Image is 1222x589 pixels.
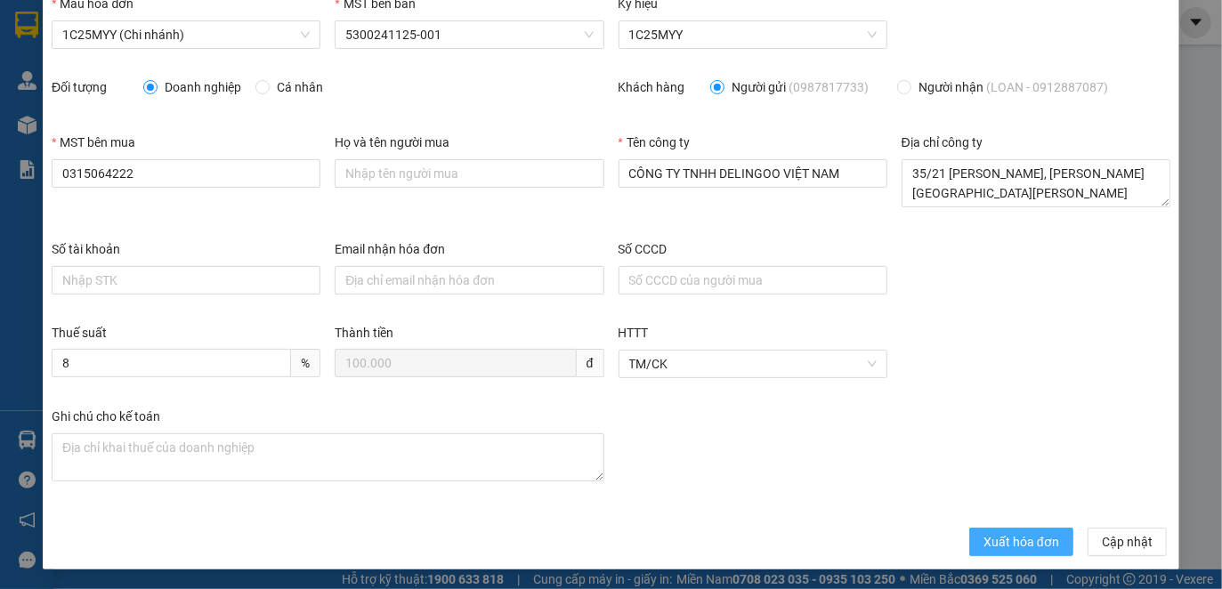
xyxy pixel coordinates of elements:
[619,242,668,256] label: Số CCCD
[983,532,1059,552] span: Xuất hóa đơn
[335,326,393,340] label: Thành tiền
[52,433,603,481] textarea: Ghi chú đơn hàng Ghi chú cho kế toán
[158,77,248,97] span: Doanh nghiệp
[52,326,107,340] label: Thuế suất
[291,349,320,377] span: %
[911,77,1115,97] span: Người nhận
[52,159,320,188] input: MST bên mua
[52,349,291,377] input: Thuế suất
[1088,528,1167,556] button: Cập nhật
[52,80,107,94] label: Đối tượng
[724,77,876,97] span: Người gửi
[619,159,887,188] input: Tên công ty
[1102,532,1153,552] span: Cập nhật
[52,242,120,256] label: Số tài khoản
[335,242,445,256] label: Email nhận hóa đơn
[902,135,983,149] label: Địa chỉ công ty
[335,159,603,188] input: Họ và tên người mua
[902,159,1170,207] textarea: Địa chỉ công ty
[629,351,877,377] span: TM/CK
[986,80,1108,94] span: (LOAN - 0912887087)
[335,135,449,149] label: Họ và tên người mua
[577,349,604,377] span: đ
[270,77,330,97] span: Cá nhân
[619,80,685,94] label: Khách hàng
[52,135,135,149] label: MST bên mua
[345,21,593,48] span: 5300241125-001
[52,266,320,294] input: Số tài khoản
[789,80,869,94] span: (0987817733)
[619,326,649,340] label: HTTT
[619,135,690,149] label: Tên công ty
[335,266,603,294] input: Email nhận hóa đơn
[629,21,877,48] span: 1C25MYY
[969,528,1073,556] button: Xuất hóa đơn
[619,266,887,294] input: Số CCCD
[52,409,160,424] label: Ghi chú cho kế toán
[62,21,310,48] span: 1C25MYY (Chi nhánh)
